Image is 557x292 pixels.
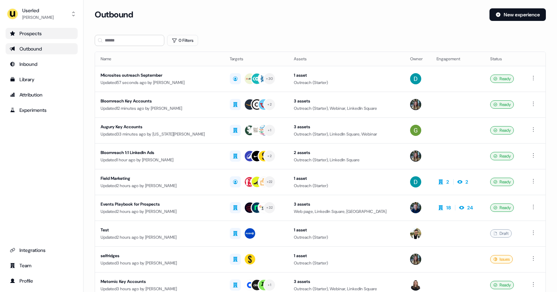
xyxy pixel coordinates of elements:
[6,28,78,39] a: Go to prospects
[10,277,73,284] div: Profile
[101,208,219,215] div: Updated 2 hours ago by [PERSON_NAME]
[467,204,473,211] div: 24
[101,156,219,163] div: Updated 1 hour ago by [PERSON_NAME]
[101,79,219,86] div: Updated 57 seconds ago by [PERSON_NAME]
[22,7,54,14] div: Userled
[101,105,219,112] div: Updated 12 minutes ago by [PERSON_NAME]
[267,153,272,159] div: + 2
[294,156,399,163] div: Outreach (Starter), LinkedIn Square
[294,72,399,79] div: 1 asset
[101,226,219,233] div: Test
[268,127,271,133] div: + 1
[101,278,219,285] div: Metomic Key Accounts
[294,278,399,285] div: 3 assets
[288,52,405,66] th: Assets
[101,201,219,208] div: Events Playbook for Prospects
[485,52,524,66] th: Status
[101,260,219,267] div: Updated 3 hours ago by [PERSON_NAME]
[101,149,219,156] div: Bloomreach 1:1 LinkedIn Ads
[6,43,78,54] a: Go to outbound experience
[101,175,219,182] div: Field Marketing
[167,35,198,46] button: 0 Filters
[294,226,399,233] div: 1 asset
[490,229,512,238] div: Draft
[410,99,421,110] img: Charlotte
[294,201,399,208] div: 3 assets
[266,205,273,211] div: + 32
[101,131,219,138] div: Updated 33 minutes ago by [US_STATE][PERSON_NAME]
[294,252,399,259] div: 1 asset
[22,14,54,21] div: [PERSON_NAME]
[6,89,78,100] a: Go to attribution
[95,9,133,20] h3: Outbound
[294,260,399,267] div: Outreach (Starter)
[6,275,78,286] a: Go to profile
[294,208,399,215] div: Web page, LinkedIn Square, [GEOGRAPHIC_DATA]
[431,52,485,66] th: Engagement
[410,202,421,213] img: James
[6,105,78,116] a: Go to experiments
[6,74,78,85] a: Go to templates
[294,131,399,138] div: Outreach (Starter), LinkedIn Square, Webinar
[410,125,421,136] img: Georgia
[490,178,514,186] div: Ready
[489,8,546,21] button: New experience
[101,234,219,241] div: Updated 2 hours ago by [PERSON_NAME]
[10,91,73,98] div: Attribution
[294,79,399,86] div: Outreach (Starter)
[267,101,272,108] div: + 2
[10,76,73,83] div: Library
[410,151,421,162] img: Charlotte
[410,176,421,187] img: David
[10,247,73,254] div: Integrations
[294,175,399,182] div: 1 asset
[6,6,78,22] button: Userled[PERSON_NAME]
[410,279,421,291] img: Geneviève
[10,45,73,52] div: Outbound
[465,178,468,185] div: 2
[266,76,273,82] div: + 30
[95,52,224,66] th: Name
[101,123,219,130] div: Augury Key Accounts
[405,52,431,66] th: Owner
[6,260,78,271] a: Go to team
[490,152,514,160] div: Ready
[410,228,421,239] img: Zsolt
[410,254,421,265] img: Charlotte
[294,98,399,105] div: 3 assets
[224,52,288,66] th: Targets
[446,178,449,185] div: 2
[101,72,219,79] div: Microsites outreach September
[267,179,273,185] div: + 22
[6,59,78,70] a: Go to Inbound
[294,149,399,156] div: 2 assets
[410,73,421,84] img: David
[10,61,73,68] div: Inbound
[490,75,514,83] div: Ready
[101,182,219,189] div: Updated 2 hours ago by [PERSON_NAME]
[294,123,399,130] div: 3 assets
[490,281,514,289] div: Ready
[490,126,514,135] div: Ready
[6,245,78,256] a: Go to integrations
[101,252,219,259] div: selfridges
[294,182,399,189] div: Outreach (Starter)
[490,255,513,263] div: Issues
[10,107,73,114] div: Experiments
[268,282,271,288] div: + 1
[10,30,73,37] div: Prospects
[294,234,399,241] div: Outreach (Starter)
[490,203,514,212] div: Ready
[10,262,73,269] div: Team
[446,204,451,211] div: 18
[101,98,219,105] div: Bloomreach Key Accounts
[490,100,514,109] div: Ready
[294,105,399,112] div: Outreach (Starter), Webinar, LinkedIn Square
